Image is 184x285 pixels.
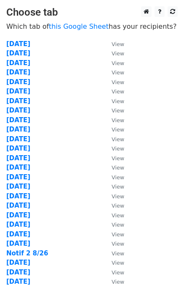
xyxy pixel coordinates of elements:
a: [DATE] [6,240,30,247]
a: [DATE] [6,192,30,200]
p: Which tab of has your recipients? [6,22,178,31]
a: View [103,69,124,76]
small: View [112,184,124,190]
a: View [103,116,124,124]
small: View [112,203,124,209]
small: View [112,145,124,152]
a: View [103,173,124,181]
a: [DATE] [6,126,30,133]
small: View [112,279,124,285]
a: View [103,164,124,171]
small: View [112,241,124,247]
small: View [112,79,124,85]
a: View [103,154,124,162]
a: View [103,221,124,228]
small: View [112,107,124,114]
a: [DATE] [6,269,30,276]
small: View [112,136,124,142]
a: View [103,259,124,266]
small: View [112,98,124,104]
small: View [112,174,124,181]
small: View [112,60,124,66]
a: View [103,126,124,133]
a: View [103,192,124,200]
small: View [112,260,124,266]
a: View [103,59,124,67]
a: [DATE] [6,202,30,209]
a: [DATE] [6,107,30,114]
a: [DATE] [6,230,30,238]
a: View [103,97,124,105]
small: View [112,69,124,76]
a: View [103,183,124,190]
a: [DATE] [6,183,30,190]
small: View [112,155,124,162]
a: View [103,40,124,48]
a: [DATE] [6,40,30,48]
small: View [112,231,124,238]
a: View [103,145,124,152]
a: [DATE] [6,78,30,86]
a: View [103,78,124,86]
a: View [103,211,124,219]
a: View [103,49,124,57]
a: [DATE] [6,164,30,171]
a: [DATE] [6,221,30,228]
small: View [112,222,124,228]
a: [DATE] [6,259,30,266]
small: View [112,164,124,171]
small: View [112,117,124,123]
a: [DATE] [6,97,30,105]
a: [DATE] [6,69,30,76]
small: View [112,269,124,276]
small: View [112,88,124,95]
small: View [112,41,124,47]
a: [DATE] [6,88,30,95]
h3: Choose tab [6,6,178,19]
a: View [103,269,124,276]
small: View [112,50,124,57]
a: View [103,107,124,114]
a: [DATE] [6,135,30,143]
small: View [112,126,124,133]
a: Notif 2 8/26 [6,249,48,257]
small: View [112,193,124,200]
a: [DATE] [6,59,30,67]
a: View [103,135,124,143]
a: View [103,202,124,209]
small: View [112,250,124,257]
a: View [103,88,124,95]
small: View [112,212,124,219]
a: [DATE] [6,211,30,219]
a: [DATE] [6,116,30,124]
a: [DATE] [6,49,30,57]
a: [DATE] [6,145,30,152]
a: this Google Sheet [49,22,109,30]
a: [DATE] [6,173,30,181]
a: [DATE] [6,154,30,162]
